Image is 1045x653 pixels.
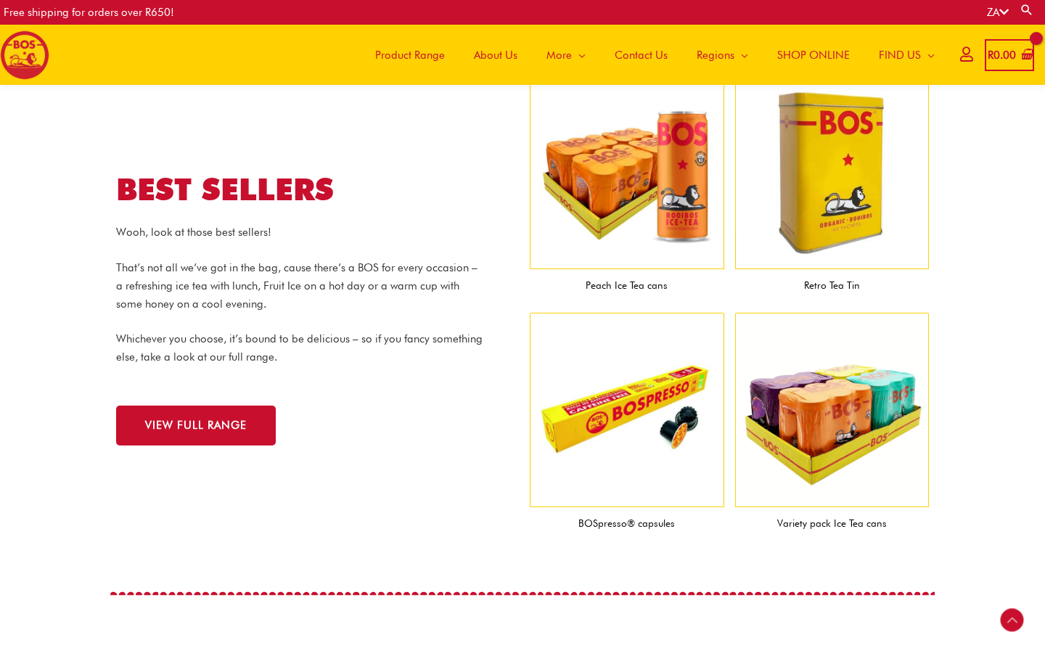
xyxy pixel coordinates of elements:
a: Regions [682,25,763,85]
img: Tea, rooibos tea, Bos ice tea, bos brands, teas, iced tea [530,75,724,270]
a: About Us [459,25,532,85]
a: More [532,25,600,85]
p: That’s not all we’ve got in the bag, cause there’s a BOS for every occasion – a refreshing ice te... [116,259,486,313]
nav: Site Navigation [350,25,949,85]
figcaption: BOSpresso® capsules [530,507,724,540]
span: R [988,49,993,62]
figcaption: Variety pack Ice Tea cans [735,507,930,540]
figcaption: Peach Ice Tea cans [530,269,724,302]
img: bospresso® capsules [530,313,724,507]
span: SHOP ONLINE [777,33,850,77]
span: Regions [697,33,734,77]
span: FIND US [879,33,921,77]
span: VIEW FULL RANGE [145,420,247,431]
a: Product Range [361,25,459,85]
a: View Shopping Cart, empty [985,39,1034,72]
figcaption: Retro Tea Tin [735,269,930,302]
a: VIEW FULL RANGE [116,406,276,445]
p: Wooh, look at those best sellers! [116,223,486,242]
img: bos variety pack 300ml [735,313,930,507]
span: About Us [474,33,517,77]
p: Whichever you choose, it’s bound to be delicious – so if you fancy something else, take a look at... [116,330,486,366]
span: More [546,33,572,77]
a: SHOP ONLINE [763,25,864,85]
a: Contact Us [600,25,682,85]
img: BOS_tea-bag-tin-copy-1 [735,75,930,270]
a: ZA [987,6,1009,19]
span: Product Range [375,33,445,77]
h2: BEST SELLERS [116,170,515,210]
a: Search button [1020,3,1034,17]
span: Contact Us [615,33,668,77]
bdi: 0.00 [988,49,1016,62]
